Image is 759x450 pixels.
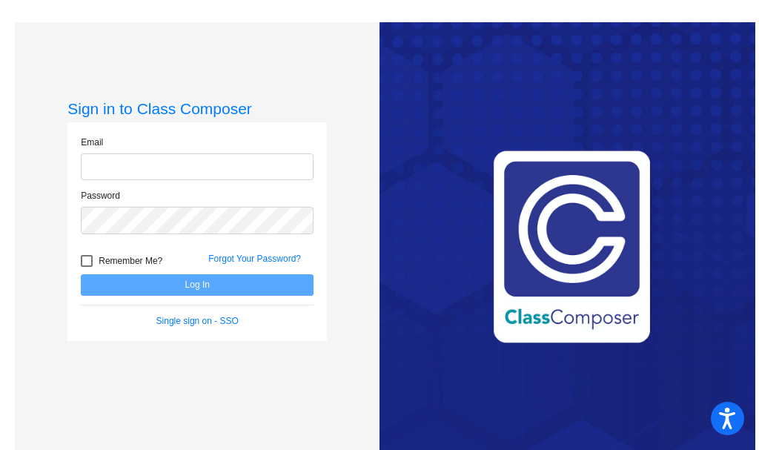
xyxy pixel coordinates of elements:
label: Email [81,136,103,149]
button: Log In [81,274,314,296]
span: Remember Me? [99,252,162,270]
label: Password [81,189,120,202]
a: Forgot Your Password? [208,254,301,264]
h3: Sign in to Class Composer [67,99,327,118]
a: Single sign on - SSO [156,316,239,326]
